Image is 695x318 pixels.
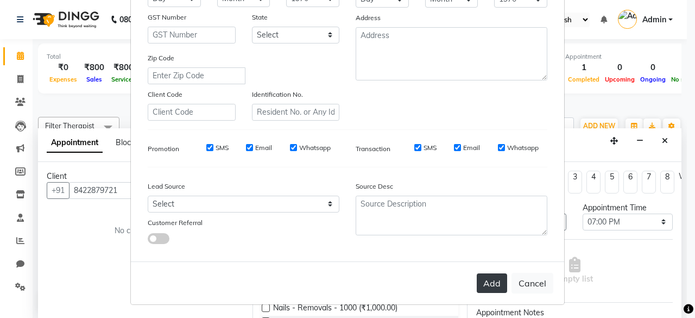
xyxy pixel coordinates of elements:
label: Promotion [148,144,179,154]
label: SMS [424,143,437,153]
label: Address [356,13,381,23]
label: Zip Code [148,53,174,63]
label: State [252,13,268,22]
label: Source Desc [356,182,393,191]
input: Client Code [148,104,236,121]
label: Whatsapp [299,143,331,153]
label: Transaction [356,144,390,154]
label: GST Number [148,13,186,22]
button: Cancel [511,273,553,294]
input: GST Number [148,27,236,43]
label: SMS [216,143,229,153]
button: Add [477,273,507,293]
label: Email [463,143,480,153]
input: Resident No. or Any Id [252,104,340,121]
input: Enter Zip Code [148,67,245,84]
label: Whatsapp [507,143,539,153]
label: Client Code [148,90,182,99]
label: Customer Referral [148,218,203,228]
label: Email [255,143,272,153]
label: Identification No. [252,90,303,99]
label: Lead Source [148,182,185,191]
